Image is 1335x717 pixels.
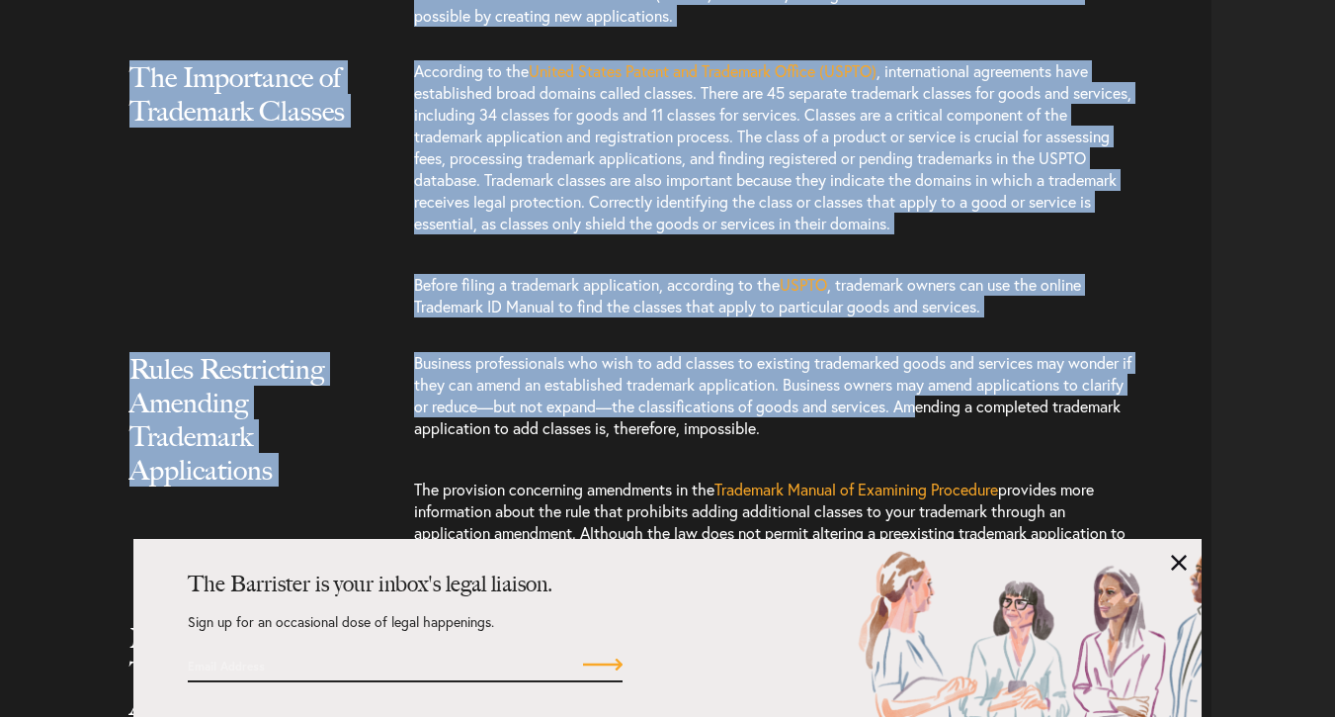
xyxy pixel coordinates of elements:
[714,479,998,499] a: Trademark Manual of Examining Procedure
[188,571,552,597] strong: The Barrister is your inbox's legal liaison.
[414,274,780,295] span: Before filing a trademark application, according to the
[414,274,1081,316] span: , trademark owners can use the online Trademark ID Manual to find the classes that apply to parti...
[780,274,827,295] a: USPTO
[583,653,623,676] input: Submit
[414,352,1131,438] span: Business professionals who wish to add classes to existing trademarked goods and services may won...
[414,479,1126,586] span: provides more information about the rule that prohibits adding additional classes to your tradema...
[188,649,514,682] input: Email Address
[414,60,529,81] span: According to the
[414,479,714,499] span: The provision concerning amendments in the
[414,60,1131,233] span: , international agreements have established broad domains called classes. There are 45 separate t...
[129,60,372,167] h2: The Importance of Trademark Classes
[529,60,876,81] a: United States Patent and Trademark Office (USPTO)
[188,615,623,649] p: Sign up for an occasional dose of legal happenings.
[129,352,372,526] h2: Rules Restricting Amending Trademark Applications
